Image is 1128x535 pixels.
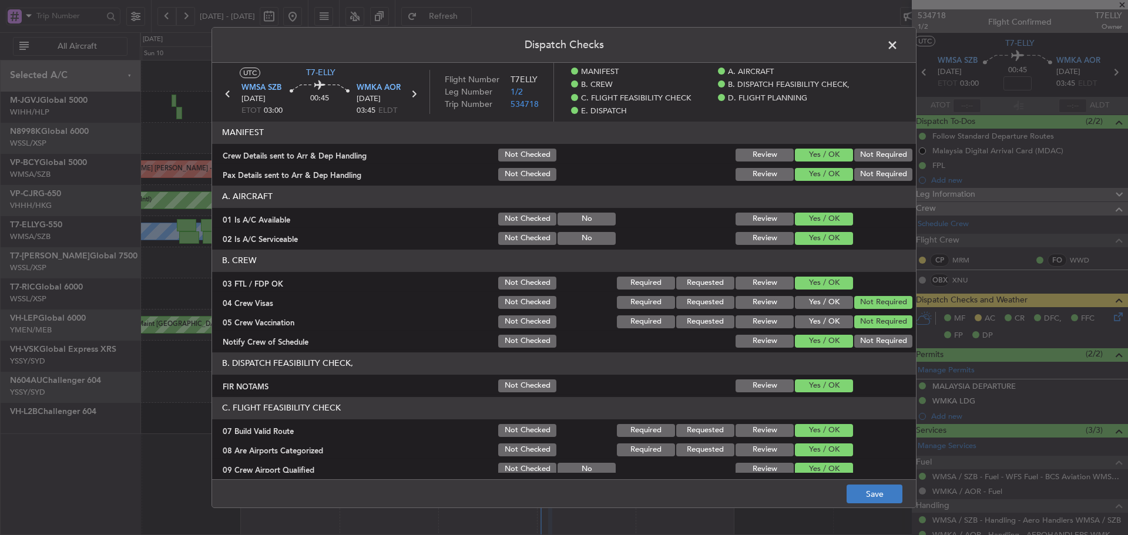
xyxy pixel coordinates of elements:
[854,168,912,181] button: Not Required
[854,296,912,309] button: Not Required
[854,335,912,348] button: Not Required
[854,149,912,161] button: Not Required
[212,28,916,63] header: Dispatch Checks
[854,315,912,328] button: Not Required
